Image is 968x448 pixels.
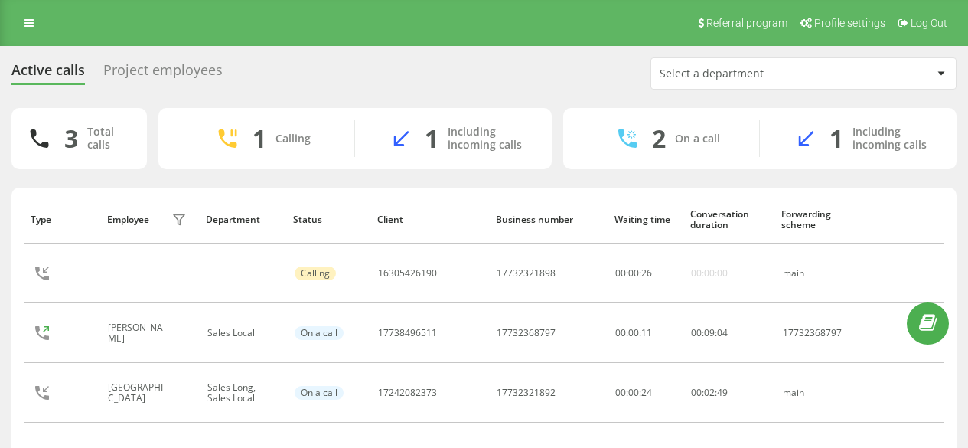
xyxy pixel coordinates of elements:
div: 17732368797 [497,328,556,338]
div: Business number [496,214,600,225]
div: Department [206,214,279,225]
div: 3 [64,124,78,153]
div: Active calls [11,62,85,86]
div: Type [31,214,92,225]
div: Waiting time [614,214,676,225]
div: Calling [275,132,311,146]
div: 17732321892 [497,388,556,398]
div: On a call [295,386,344,400]
div: [GEOGRAPHIC_DATA] [108,382,168,404]
div: 2 [652,124,666,153]
span: 49 [717,386,728,399]
div: Select a department [660,67,843,80]
span: 00 [691,386,702,399]
span: 26 [641,267,652,280]
div: Conversation duration [690,209,768,231]
div: 17242082373 [378,388,437,398]
div: Including incoming calls [448,126,529,152]
div: On a call [675,132,720,146]
div: Total calls [87,126,129,152]
div: Sales Long, Sales Local [207,382,278,404]
div: On a call [295,326,344,340]
div: Client [377,214,481,225]
div: 1 [425,124,438,153]
span: 09 [704,326,715,339]
span: 04 [717,326,728,339]
div: : : [691,388,728,398]
span: 02 [704,386,715,399]
div: 17732321898 [497,268,556,279]
div: : : [691,328,728,338]
div: 1 [829,124,843,153]
div: Calling [295,267,336,280]
span: 00 [628,267,639,280]
span: 00 [691,326,702,339]
div: 00:00:24 [615,388,674,398]
div: main [783,268,860,279]
div: Status [293,214,363,225]
div: 00:00:11 [615,328,674,338]
span: Profile settings [814,17,885,29]
div: : : [615,268,652,279]
div: Project employees [103,62,223,86]
div: 00:00:00 [691,268,728,279]
div: 1 [253,124,266,153]
span: 00 [615,267,626,280]
div: 16305426190 [378,268,437,279]
span: Log Out [911,17,947,29]
div: Employee [107,214,149,225]
div: main [783,388,860,398]
div: [PERSON_NAME] [108,322,168,345]
div: Sales Local [207,328,278,338]
div: 17732368797 [783,328,860,338]
div: Including incoming calls [852,126,934,152]
span: Referral program [706,17,787,29]
div: Forwarding scheme [781,209,861,231]
div: 17738496511 [378,328,437,338]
